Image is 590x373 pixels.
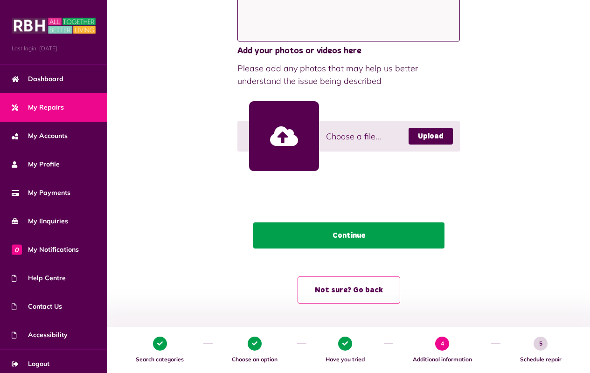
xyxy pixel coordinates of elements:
[12,359,49,369] span: Logout
[12,159,60,169] span: My Profile
[248,337,262,351] span: 2
[12,273,66,283] span: Help Centre
[253,222,444,249] button: Continue
[409,128,453,145] a: Upload
[12,244,22,255] span: 0
[311,355,380,364] span: Have you tried
[505,355,576,364] span: Schedule repair
[326,130,381,143] span: Choose a file...
[12,103,64,112] span: My Repairs
[153,337,167,351] span: 1
[435,337,449,351] span: 4
[534,337,548,351] span: 5
[12,330,68,340] span: Accessibility
[12,44,96,53] span: Last login: [DATE]
[237,45,460,57] span: Add your photos or videos here
[398,355,486,364] span: Additional information
[12,245,79,255] span: My Notifications
[12,74,63,84] span: Dashboard
[121,355,199,364] span: Search categories
[12,131,68,141] span: My Accounts
[237,62,460,87] span: Please add any photos that may help us better understand the issue being described
[12,216,68,226] span: My Enquiries
[12,188,70,198] span: My Payments
[12,302,62,311] span: Contact Us
[298,276,400,304] button: Not sure? Go back
[217,355,292,364] span: Choose an option
[338,337,352,351] span: 3
[12,16,96,35] img: MyRBH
